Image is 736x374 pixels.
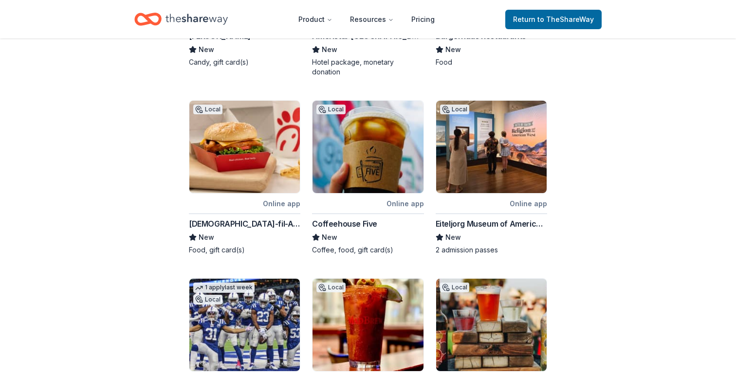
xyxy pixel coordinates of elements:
[313,101,423,193] img: Image for Coffeehouse Five
[436,218,547,230] div: Eiteljorg Museum of American Indians and Western Art
[189,100,300,255] a: Image for Chick-fil-A (Columbus)LocalOnline app[DEMOGRAPHIC_DATA]-fil-A ([GEOGRAPHIC_DATA])NewFoo...
[436,101,547,193] img: Image for Eiteljorg Museum of American Indians and Western Art
[322,232,337,243] span: New
[312,245,423,255] div: Coffee, food, gift card(s)
[199,44,214,55] span: New
[291,8,442,31] nav: Main
[342,10,402,29] button: Resources
[189,57,300,67] div: Candy, gift card(s)
[189,101,300,193] img: Image for Chick-fil-A (Columbus)
[436,100,547,255] a: Image for Eiteljorg Museum of American Indians and Western ArtLocalOnline appEiteljorg Museum of ...
[134,8,228,31] a: Home
[436,57,547,67] div: Food
[513,14,594,25] span: Return
[199,232,214,243] span: New
[312,100,423,255] a: Image for Coffeehouse FiveLocalOnline appCoffeehouse FiveNewCoffee, food, gift card(s)
[436,245,547,255] div: 2 admission passes
[445,232,461,243] span: New
[316,105,346,114] div: Local
[440,105,469,114] div: Local
[445,44,461,55] span: New
[312,218,377,230] div: Coffeehouse Five
[189,245,300,255] div: Food, gift card(s)
[291,10,340,29] button: Product
[440,283,469,292] div: Local
[313,279,423,371] img: Image for Mad Anthony Brewing Company
[386,197,424,210] div: Online app
[312,57,423,77] div: Hotel package, monetary donation
[404,10,442,29] a: Pricing
[189,218,300,230] div: [DEMOGRAPHIC_DATA]-fil-A ([GEOGRAPHIC_DATA])
[316,283,346,292] div: Local
[505,10,602,29] a: Returnto TheShareWay
[193,283,255,293] div: 1 apply last week
[436,279,547,371] img: Image for Urban Vines
[510,197,547,210] div: Online app
[193,105,222,114] div: Local
[189,279,300,371] img: Image for Indianapolis Colts
[537,15,594,23] span: to TheShareWay
[263,197,300,210] div: Online app
[193,295,222,304] div: Local
[322,44,337,55] span: New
